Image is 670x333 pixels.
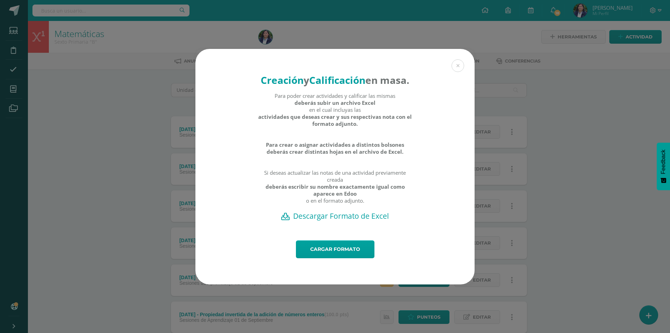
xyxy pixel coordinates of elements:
[309,73,365,87] strong: Calificación
[296,240,374,258] a: Cargar formato
[258,141,412,155] strong: Para crear o asignar actividades a distintos bolsones deberás crear distintas hojas en el archivo...
[295,99,375,106] strong: deberás subir un archivo Excel
[258,183,412,197] strong: deberás escribir su nombre exactamente igual como aparece en Edoo
[657,143,670,190] button: Feedback - Mostrar encuesta
[258,113,412,127] strong: actividades que deseas crear y sus respectivas nota con el formato adjunto.
[208,211,462,221] a: Descargar Formato de Excel
[258,92,412,211] div: Para poder crear actividades y calificar las mismas en el cual incluyas las Si deseas actualizar ...
[261,73,304,87] strong: Creación
[660,150,667,174] span: Feedback
[452,59,464,72] button: Close (Esc)
[304,73,309,87] strong: y
[258,73,412,87] h4: en masa.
